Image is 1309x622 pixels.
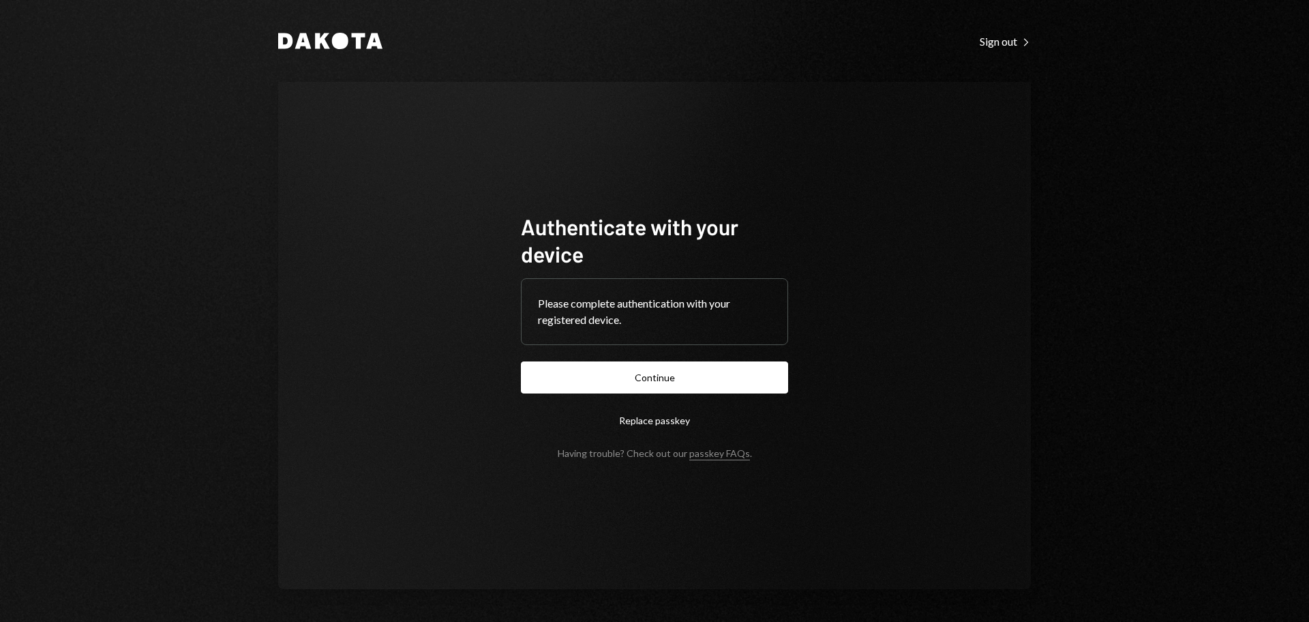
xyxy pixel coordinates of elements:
[521,213,788,267] h1: Authenticate with your device
[980,35,1031,48] div: Sign out
[980,33,1031,48] a: Sign out
[538,295,771,328] div: Please complete authentication with your registered device.
[521,361,788,394] button: Continue
[521,404,788,436] button: Replace passkey
[558,447,752,459] div: Having trouble? Check out our .
[689,447,750,460] a: passkey FAQs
